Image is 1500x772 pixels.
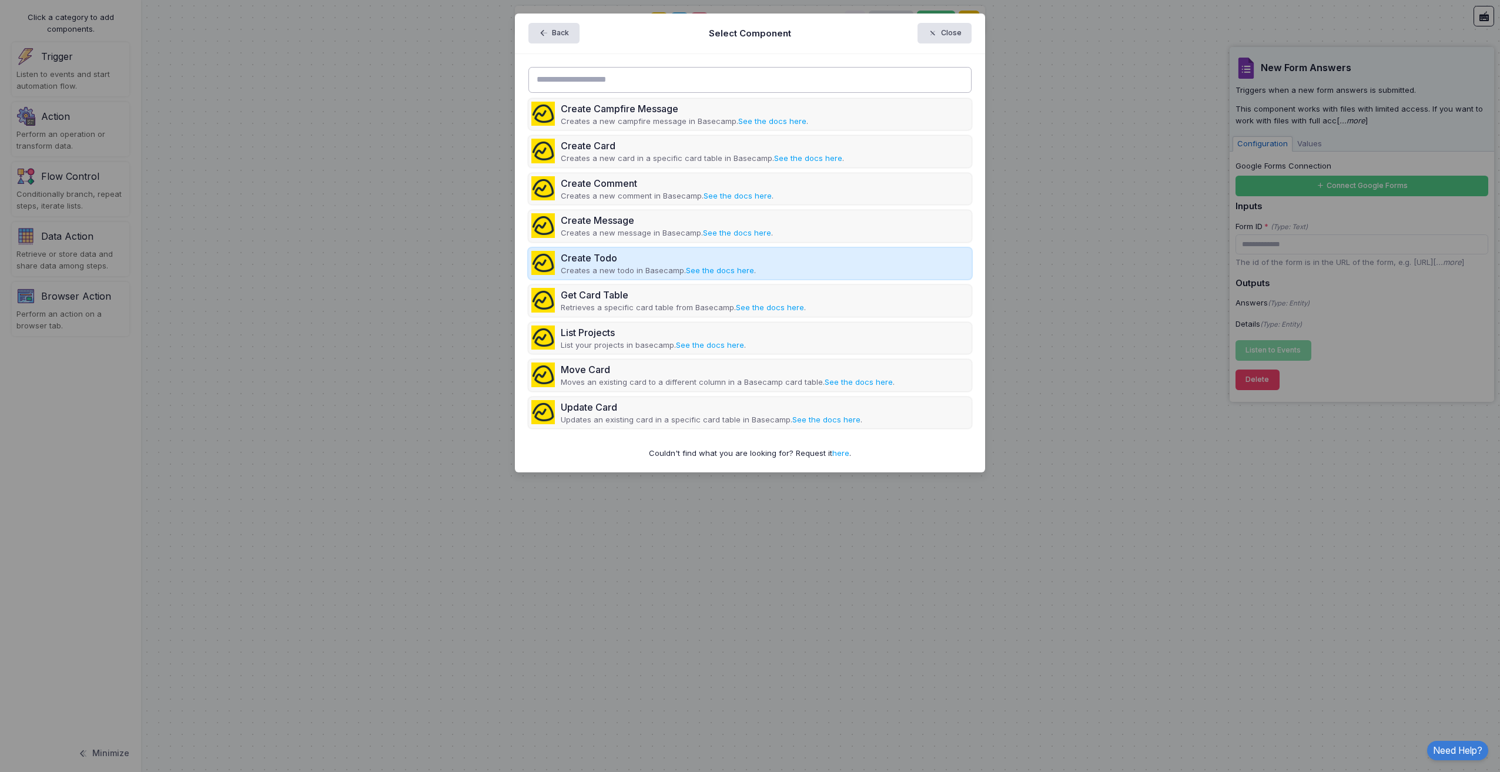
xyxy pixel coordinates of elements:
p: List your projects in basecamp. . [561,340,746,351]
button: Close [918,23,972,43]
button: Back [528,23,580,43]
p: Creates a new comment in Basecamp. . [561,190,774,202]
img: basecamp.png [531,176,555,200]
div: Create Comment [561,176,774,190]
img: basecamp.png [531,102,555,126]
a: See the docs here [676,340,744,350]
img: basecamp.png [531,362,555,387]
a: See the docs here [825,377,893,387]
a: Need Help? [1427,741,1488,760]
img: basecamp.png [531,325,555,350]
p: Creates a new campfire message in Basecamp. . [561,116,808,127]
div: Update Card [561,400,862,414]
div: Move Card [561,362,895,377]
div: List Projects [561,325,746,340]
div: Create Message [561,213,773,227]
img: basecamp.png [531,400,555,424]
p: Updates an existing card in a specific card table in Basecamp. . [561,414,862,426]
a: See the docs here [704,191,772,200]
a: See the docs here [703,228,771,237]
div: Create Todo [561,251,756,265]
a: here [832,448,849,458]
p: Creates a new message in Basecamp. . [561,227,773,239]
a: See the docs here [774,153,842,163]
a: See the docs here [792,415,861,424]
h5: Select Component [709,27,791,40]
p: Moves an existing card to a different column in a Basecamp card table. . [561,377,895,388]
div: Create Campfire Message [561,102,808,116]
a: See the docs here [738,116,806,126]
div: Create Card [561,139,844,153]
img: basecamp.png [531,213,555,237]
p: Creates a new card in a specific card table in Basecamp. . [561,153,844,165]
img: basecamp.png [531,139,555,163]
a: See the docs here [736,303,804,312]
p: Retrieves a specific card table from Basecamp. . [561,302,806,314]
img: basecamp.png [531,251,555,275]
div: Couldn't find what you are looking for? Request it . [528,448,972,459]
a: See the docs here [686,266,754,275]
div: Get Card Table [561,288,806,302]
img: basecamp.png [531,288,555,312]
p: Creates a new todo in Basecamp. . [561,265,756,277]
